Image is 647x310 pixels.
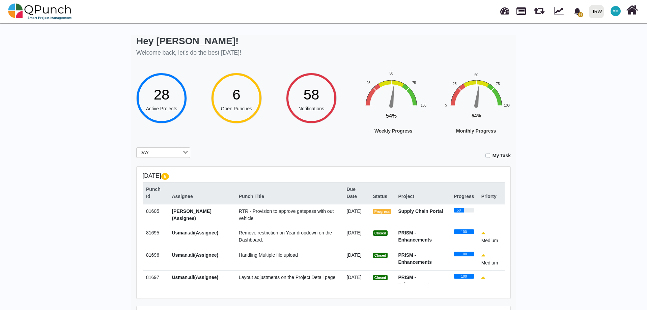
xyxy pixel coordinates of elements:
[472,113,481,118] text: 54%
[146,252,159,258] span: 81696
[474,85,481,106] path: 54 %. Speed.
[421,104,426,107] text: 100
[574,8,581,15] svg: bell fill
[343,204,369,226] td: [DATE]
[239,193,340,200] div: Punch Title
[398,252,432,265] strong: PRISM - Enhancements
[478,226,504,248] td: Medium
[172,252,218,258] span: Usman.ali(Assignee)
[551,0,570,23] div: Dynamic Report
[343,270,369,292] td: [DATE]
[161,173,169,180] span: 6
[151,149,181,157] input: Search for option
[481,193,501,200] div: Priorty
[373,253,388,258] span: Closed
[578,12,583,17] span: 58
[454,229,474,234] div: 100
[454,274,474,279] div: 100
[347,186,366,200] div: Due Date
[626,4,638,17] i: Home
[398,208,443,214] strong: Supply Chain Portal
[373,193,391,200] div: Status
[611,6,621,16] span: Asad Malik
[493,152,511,159] label: My Task
[456,128,496,134] text: Monthly Progress
[136,49,241,56] h5: Welcome back, let's do the best [DATE]!
[146,230,159,235] span: 81695
[361,71,466,154] div: Weekly Progress. Highcharts interactive chart.
[398,275,432,287] strong: PRISM - Enhancements
[343,226,369,248] td: [DATE]
[343,248,369,270] td: [DATE]
[136,35,241,47] h2: Hey [PERSON_NAME]!
[613,9,619,13] span: AM
[373,275,388,280] span: Closed
[516,4,526,15] span: Projects
[453,82,457,86] text: 25
[570,0,586,22] a: bell fill58
[373,230,388,236] span: Closed
[239,208,334,221] span: RTR - Provision to approve gatepass with out vehicle
[172,230,218,235] span: Usman.ali(Assignee)
[299,106,324,111] span: Notifications
[136,147,190,158] div: Search for option
[474,73,478,77] text: 50
[436,71,540,154] svg: Interactive chart
[412,81,416,84] text: 75
[398,193,447,200] div: Project
[607,0,625,22] a: AM
[232,87,240,103] span: 6
[8,1,72,22] img: qpunch-sp.fa6292f.png
[571,5,583,17] div: Notification
[172,208,211,221] span: [PERSON_NAME](Assignee)
[389,71,393,75] text: 50
[146,106,177,111] span: Active Projects
[374,128,413,134] text: Weekly Progress
[436,71,540,154] div: Monthly Progress. Highcharts interactive chart.
[138,149,150,157] span: DAY
[172,275,218,280] span: Usman.ali(Assignee)
[221,106,252,111] span: Open Punches
[367,81,371,85] text: 25
[386,113,397,119] text: 54%
[361,71,466,154] svg: Interactive chart
[389,85,396,106] path: 54 %. Speed.
[304,87,319,103] span: 58
[454,208,464,213] div: 50
[445,104,447,107] text: 0
[154,87,170,103] span: 28
[496,82,500,86] text: 75
[239,230,332,243] span: Remove restriction on Year dropdown on the Dashboard.
[534,3,544,15] span: Releases
[239,252,298,258] span: Handling Multiple file upload
[143,172,505,179] h5: [DATE]
[146,186,165,200] div: Punch Id
[146,208,159,214] span: 81605
[478,270,504,292] td: Medium
[172,193,231,200] div: Assignee
[146,275,159,280] span: 81697
[239,275,335,280] span: Layout adjustments on the Project Detail page
[500,4,509,14] span: Dashboard
[478,248,504,270] td: Medium
[454,252,474,256] div: 100
[454,193,474,200] div: Progress
[586,0,607,23] a: IRW
[373,209,391,214] span: Progress
[593,6,602,18] div: IRW
[398,230,432,243] strong: PRISM - Enhancements
[504,104,510,107] text: 100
